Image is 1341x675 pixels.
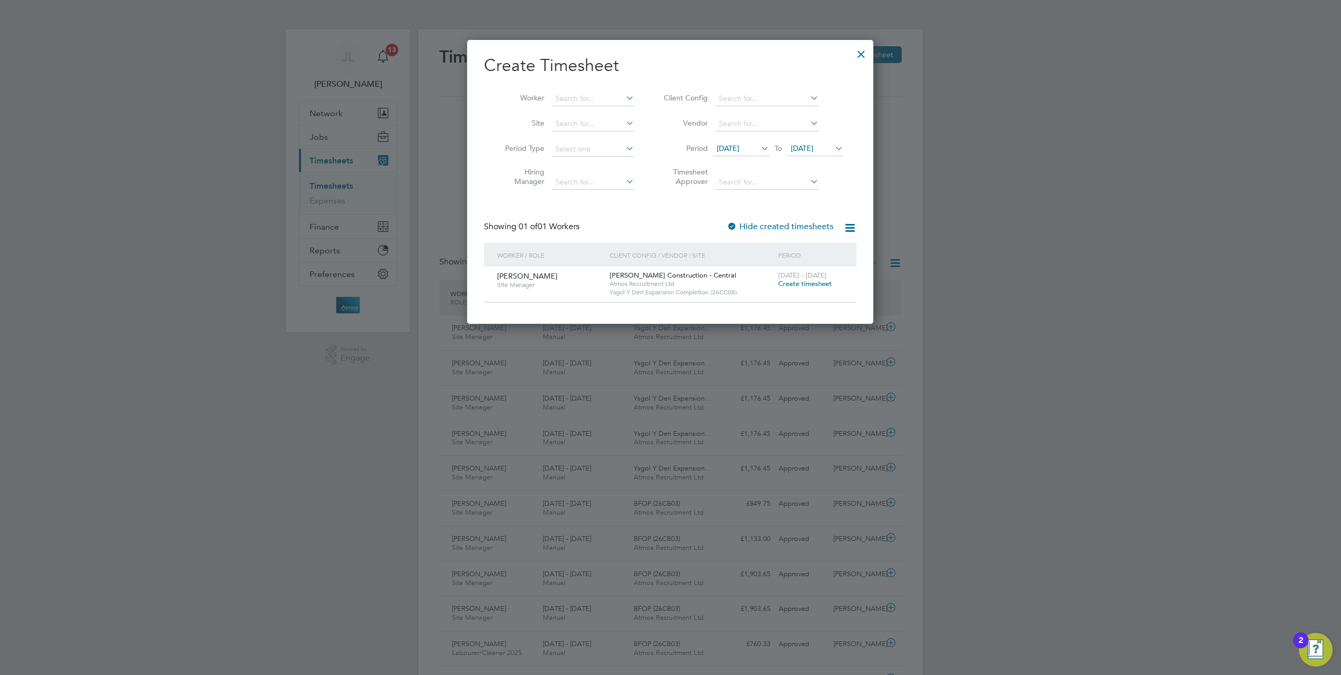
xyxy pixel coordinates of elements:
[610,280,773,288] span: Atmos Recruitment Ltd
[610,271,736,280] span: [PERSON_NAME] Construction - Central
[717,144,739,153] span: [DATE]
[771,141,785,155] span: To
[715,175,819,190] input: Search for...
[661,93,708,103] label: Client Config
[778,271,827,280] span: [DATE] - [DATE]
[497,167,544,186] label: Hiring Manager
[519,221,580,232] span: 01 Workers
[607,243,776,267] div: Client Config / Vendor / Site
[497,93,544,103] label: Worker
[484,221,582,232] div: Showing
[497,144,544,153] label: Period Type
[497,271,558,281] span: [PERSON_NAME]
[715,117,819,131] input: Search for...
[1299,633,1333,667] button: Open Resource Center, 2 new notifications
[727,221,833,232] label: Hide created timesheets
[552,117,634,131] input: Search for...
[484,55,857,77] h2: Create Timesheet
[552,175,634,190] input: Search for...
[552,91,634,106] input: Search for...
[778,279,832,288] span: Create timesheet
[791,144,813,153] span: [DATE]
[610,288,773,296] span: Ysgol Y Deri Expansion Completion (26CC08)
[715,91,819,106] input: Search for...
[494,243,607,267] div: Worker / Role
[776,243,846,267] div: Period
[661,118,708,128] label: Vendor
[552,142,634,157] input: Select one
[519,221,538,232] span: 01 of
[1298,640,1303,654] div: 2
[661,167,708,186] label: Timesheet Approver
[497,281,602,289] span: Site Manager
[497,118,544,128] label: Site
[661,144,708,153] label: Period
